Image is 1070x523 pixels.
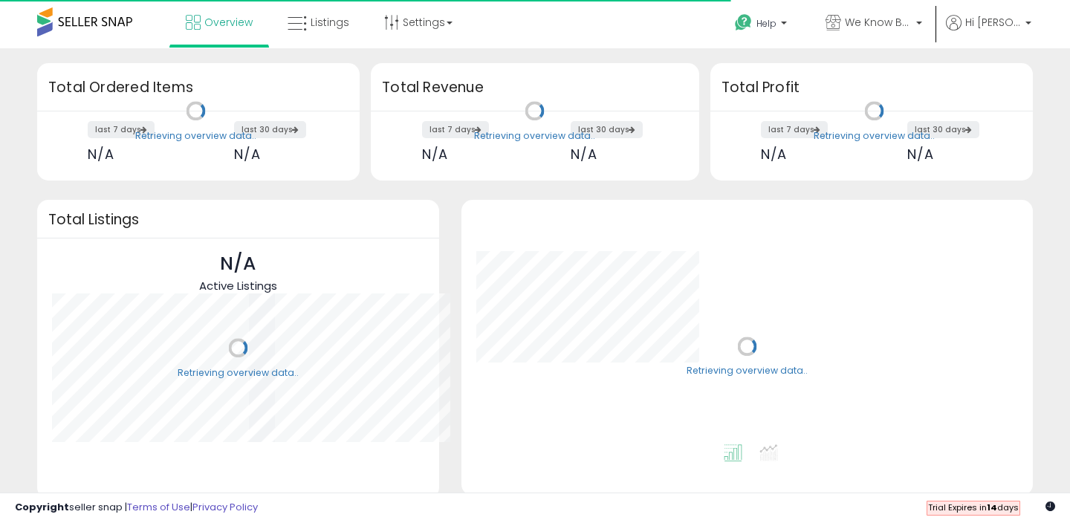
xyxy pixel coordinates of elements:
div: seller snap | | [15,501,258,515]
strong: Copyright [15,500,69,514]
a: Hi [PERSON_NAME] [946,15,1031,48]
div: Retrieving overview data.. [135,129,256,143]
div: Retrieving overview data.. [474,129,595,143]
div: Retrieving overview data.. [178,366,299,380]
span: Help [756,17,776,30]
a: Help [723,2,802,48]
span: Listings [311,15,349,30]
span: Overview [204,15,253,30]
div: Retrieving overview data.. [814,129,935,143]
i: Get Help [734,13,753,32]
div: Retrieving overview data.. [687,365,808,378]
span: We Know Beauty [845,15,912,30]
span: Hi [PERSON_NAME] [965,15,1021,30]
